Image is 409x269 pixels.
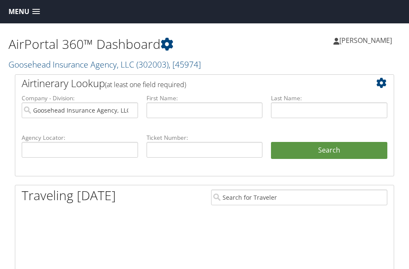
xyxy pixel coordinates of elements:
h1: Traveling [DATE] [22,187,116,204]
a: Menu [4,5,44,19]
span: [PERSON_NAME] [339,36,392,45]
input: Search for Traveler [211,190,388,205]
button: Search [271,142,387,159]
label: First Name: [147,94,263,102]
a: [PERSON_NAME] [333,28,401,53]
span: ( 302003 ) [136,59,169,70]
span: , [ 45974 ] [169,59,201,70]
span: Menu [8,8,29,16]
label: Last Name: [271,94,387,102]
h2: Airtinerary Lookup [22,76,356,91]
span: (at least one field required) [105,80,186,89]
label: Company - Division: [22,94,138,102]
label: Ticket Number: [147,133,263,142]
h1: AirPortal 360™ Dashboard [8,35,205,53]
label: Agency Locator: [22,133,138,142]
a: Goosehead Insurance Agency, LLC [8,59,201,70]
